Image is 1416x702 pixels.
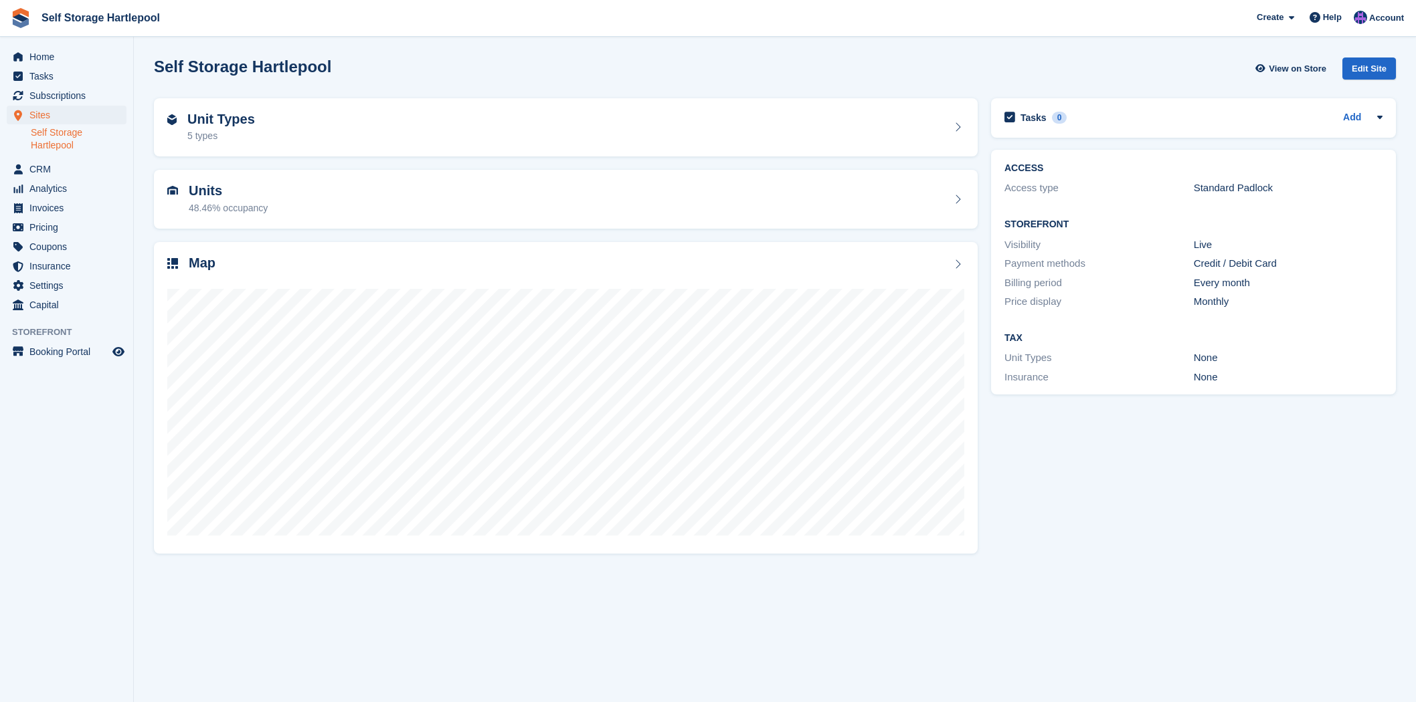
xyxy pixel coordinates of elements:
div: Credit / Debit Card [1194,256,1383,271]
a: menu [7,296,126,314]
span: Booking Portal [29,342,110,361]
div: Billing period [1004,275,1194,291]
h2: Units [189,183,268,199]
div: Unit Types [1004,350,1194,366]
span: View on Store [1269,62,1326,76]
a: menu [7,179,126,198]
div: 48.46% occupancy [189,201,268,215]
a: Map [154,242,978,554]
span: Pricing [29,218,110,237]
div: None [1194,350,1383,366]
a: Preview store [110,344,126,360]
h2: Tasks [1021,112,1047,124]
span: Capital [29,296,110,314]
a: menu [7,342,126,361]
a: Self Storage Hartlepool [31,126,126,152]
a: Self Storage Hartlepool [36,7,165,29]
span: Coupons [29,237,110,256]
span: Invoices [29,199,110,217]
a: menu [7,237,126,256]
div: Price display [1004,294,1194,310]
img: map-icn-33ee37083ee616e46c38cad1a60f524a97daa1e2b2c8c0bc3eb3415660979fc1.svg [167,258,178,269]
span: Sites [29,106,110,124]
span: CRM [29,160,110,179]
span: Subscriptions [29,86,110,105]
div: Every month [1194,275,1383,291]
div: Monthly [1194,294,1383,310]
a: menu [7,276,126,295]
div: Payment methods [1004,256,1194,271]
div: 0 [1052,112,1067,124]
div: 5 types [187,129,255,143]
span: Storefront [12,326,133,339]
span: Home [29,47,110,66]
span: Insurance [29,257,110,275]
a: menu [7,257,126,275]
a: menu [7,218,126,237]
h2: Map [189,255,215,271]
h2: Storefront [1004,219,1383,230]
span: Tasks [29,67,110,86]
h2: Unit Types [187,112,255,127]
a: menu [7,47,126,66]
h2: ACCESS [1004,163,1383,174]
div: None [1194,370,1383,385]
h2: Self Storage Hartlepool [154,57,331,76]
h2: Tax [1004,333,1383,344]
a: menu [7,67,126,86]
a: Edit Site [1342,57,1396,85]
div: Visibility [1004,237,1194,253]
span: Create [1257,11,1284,24]
span: Account [1369,11,1404,25]
a: menu [7,106,126,124]
span: Settings [29,276,110,295]
a: Units 48.46% occupancy [154,170,978,229]
a: menu [7,86,126,105]
a: Unit Types 5 types [154,98,978,157]
img: unit-icn-7be61d7bf1b0ce9d3e12c5938cc71ed9869f7b940bace4675aadf7bd6d80202e.svg [167,186,178,195]
a: menu [7,199,126,217]
a: View on Store [1253,57,1332,80]
a: menu [7,160,126,179]
div: Standard Padlock [1194,181,1383,196]
span: Analytics [29,179,110,198]
div: Edit Site [1342,57,1396,80]
div: Insurance [1004,370,1194,385]
div: Access type [1004,181,1194,196]
img: Sean Wood [1354,11,1367,24]
div: Live [1194,237,1383,253]
img: unit-type-icn-2b2737a686de81e16bb02015468b77c625bbabd49415b5ef34ead5e3b44a266d.svg [167,114,177,125]
span: Help [1323,11,1342,24]
a: Add [1343,110,1361,126]
img: stora-icon-8386f47178a22dfd0bd8f6a31ec36ba5ce8667c1dd55bd0f319d3a0aa187defe.svg [11,8,31,28]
